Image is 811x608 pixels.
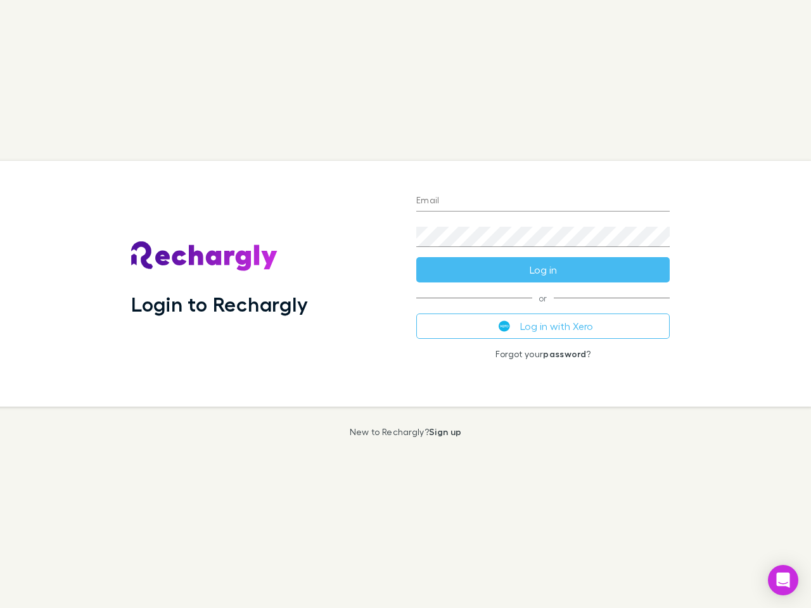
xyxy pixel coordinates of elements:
p: New to Rechargly? [350,427,462,437]
a: Sign up [429,426,461,437]
button: Log in with Xero [416,313,670,339]
button: Log in [416,257,670,282]
div: Open Intercom Messenger [768,565,798,595]
img: Rechargly's Logo [131,241,278,272]
img: Xero's logo [499,320,510,332]
h1: Login to Rechargly [131,292,308,316]
a: password [543,348,586,359]
p: Forgot your ? [416,349,670,359]
span: or [416,298,670,298]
